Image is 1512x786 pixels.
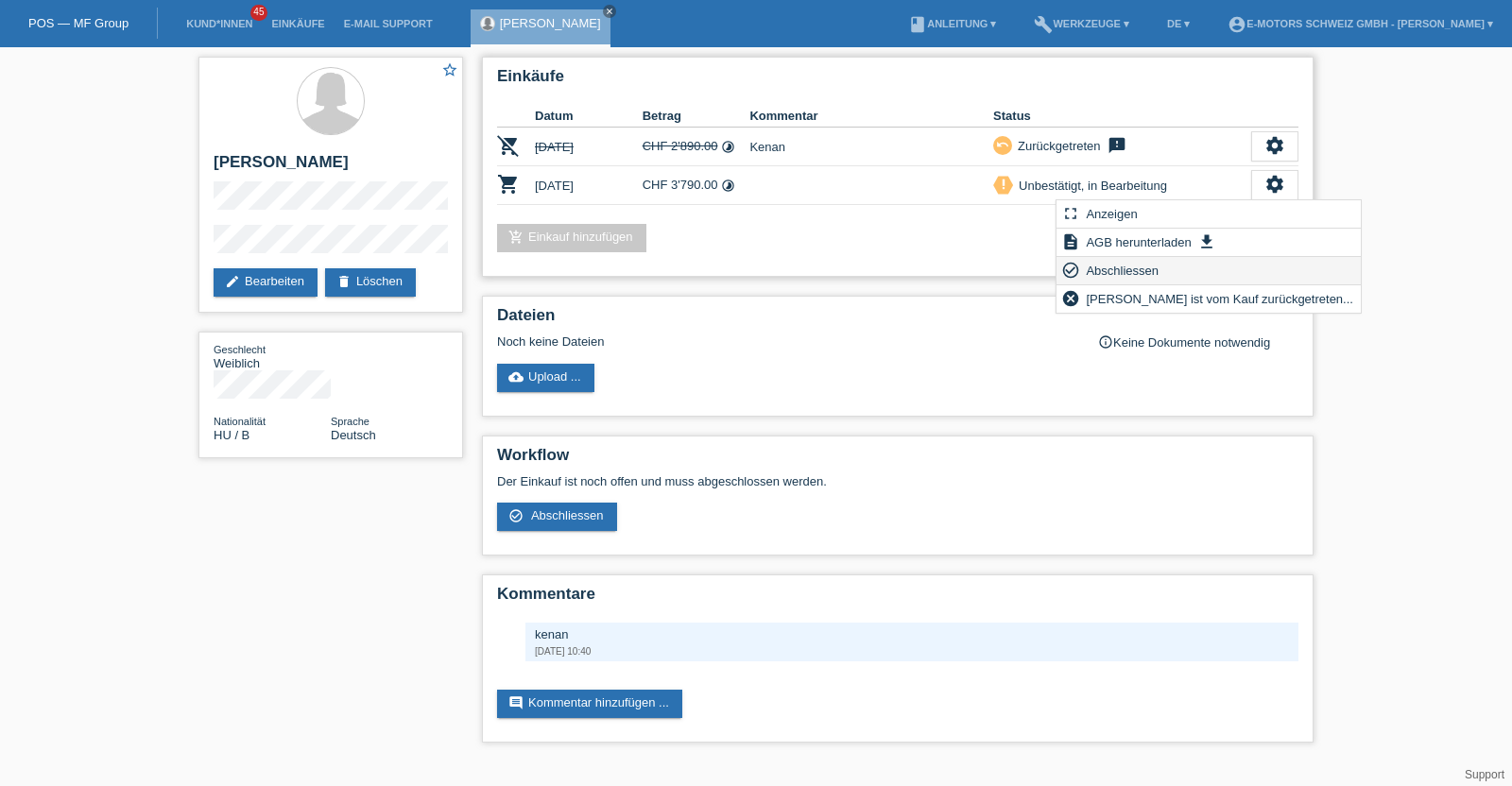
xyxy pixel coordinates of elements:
h2: Kommentare [497,585,1298,613]
a: cloud_uploadUpload ... [497,364,594,392]
a: bookAnleitung ▾ [899,18,1005,29]
th: Status [993,105,1251,128]
a: star_border [441,61,458,81]
a: check_circle_outline Abschliessen [497,503,617,531]
i: feedback [1106,136,1128,155]
div: Keine Dokumente notwendig [1098,334,1298,350]
i: Fixe Raten (24 Raten) [721,140,735,154]
h2: Einkäufe [497,67,1298,95]
i: settings [1264,174,1285,195]
a: account_circleE-Motors Schweiz GmbH - [PERSON_NAME] ▾ [1218,18,1503,29]
a: Support [1465,768,1504,781]
th: Betrag [643,105,750,128]
span: Ungarn / B / 31.03.2014 [214,428,249,442]
i: undo [996,138,1009,151]
i: POSP00026978 [497,134,520,157]
span: Geschlecht [214,344,266,355]
td: [DATE] [535,166,643,205]
td: [DATE] [535,128,643,166]
span: AGB herunterladen [1083,231,1194,253]
a: POS — MF Group [28,16,129,30]
span: 45 [250,5,267,21]
h2: [PERSON_NAME] [214,153,448,181]
div: Unbestätigt, in Bearbeitung [1013,176,1167,196]
a: deleteLöschen [325,268,416,297]
i: check_circle_outline [508,508,524,523]
i: fullscreen [1061,204,1080,223]
i: comment [508,695,524,710]
div: Weiblich [214,342,331,370]
th: Kommentar [749,105,993,128]
i: description [1061,232,1080,251]
i: close [605,7,614,16]
h2: Workflow [497,446,1298,474]
h2: Dateien [497,306,1298,334]
i: edit [225,274,240,289]
a: add_shopping_cartEinkauf hinzufügen [497,224,646,252]
a: Kund*innen [177,18,262,29]
p: Der Einkauf ist noch offen und muss abgeschlossen werden. [497,474,1298,488]
i: build [1034,15,1053,34]
i: get_app [1197,232,1216,251]
i: check_circle_outline [1061,261,1080,280]
td: CHF 2'890.00 [643,128,750,166]
div: Noch keine Dateien [497,334,1074,349]
td: CHF 3'790.00 [643,166,750,205]
a: editBearbeiten [214,268,318,297]
a: DE ▾ [1158,18,1199,29]
div: kenan [535,627,1289,641]
i: add_shopping_cart [508,230,524,245]
i: book [908,15,927,34]
i: POSP00027038 [497,173,520,196]
span: Deutsch [331,428,376,442]
a: buildWerkzeuge ▾ [1024,18,1139,29]
td: Kenan [749,128,993,166]
i: account_circle [1228,15,1246,34]
a: close [603,5,616,18]
div: [DATE] 10:40 [535,646,1289,657]
a: E-Mail Support [335,18,442,29]
th: Datum [535,105,643,128]
i: Fixe Raten (24 Raten) [721,179,735,193]
span: Nationalität [214,416,266,427]
i: info_outline [1098,334,1113,350]
i: settings [1264,135,1285,156]
i: cloud_upload [508,369,524,384]
a: [PERSON_NAME] [500,16,601,30]
span: Anzeigen [1083,202,1140,225]
a: Einkäufe [262,18,334,29]
span: Abschliessen [1083,259,1161,282]
span: Sprache [331,416,369,427]
span: Abschliessen [531,508,604,522]
i: star_border [441,61,458,78]
div: Zurückgetreten [1012,136,1100,156]
a: commentKommentar hinzufügen ... [497,690,682,718]
i: delete [336,274,352,289]
i: priority_high [997,178,1010,191]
